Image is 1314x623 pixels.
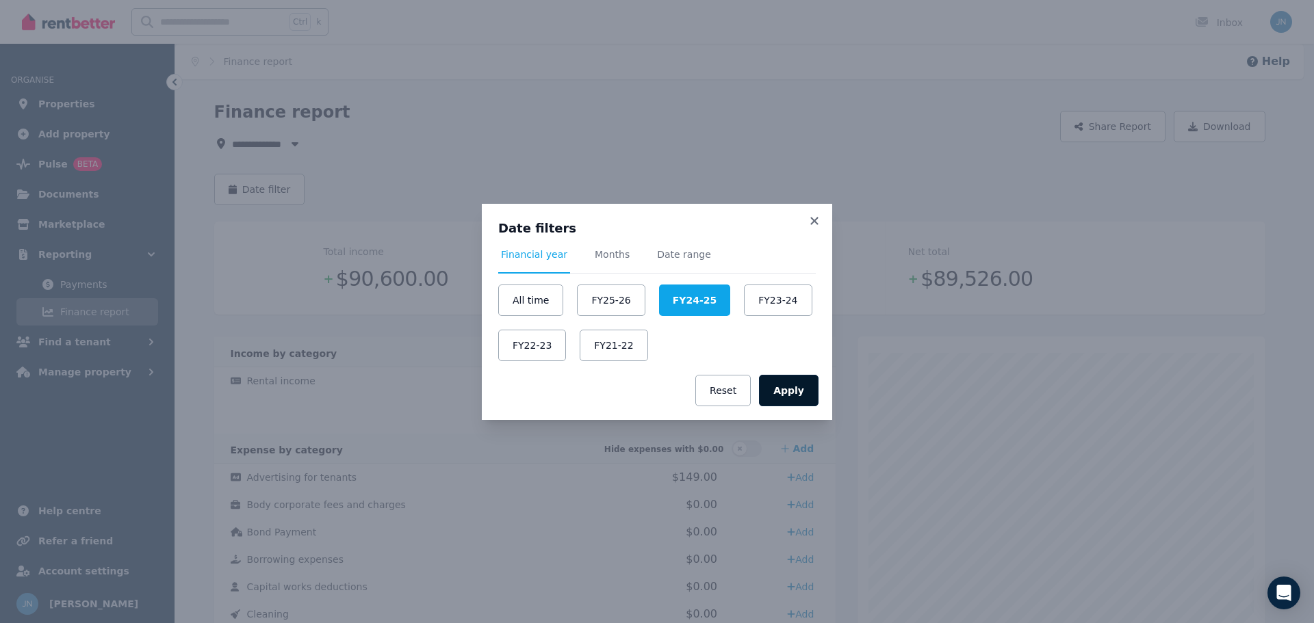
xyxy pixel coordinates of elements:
nav: Tabs [498,248,816,274]
button: All time [498,284,563,316]
span: Months [595,248,630,261]
button: FY24-25 [659,284,730,316]
span: Financial year [501,248,567,261]
button: Reset [695,375,751,406]
button: FY23-24 [744,284,812,316]
button: FY25-26 [577,284,645,316]
button: FY21-22 [580,330,647,361]
h3: Date filters [498,220,816,237]
button: Apply [759,375,819,406]
span: Date range [657,248,711,261]
button: FY22-23 [498,330,566,361]
div: Open Intercom Messenger [1267,576,1300,609]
